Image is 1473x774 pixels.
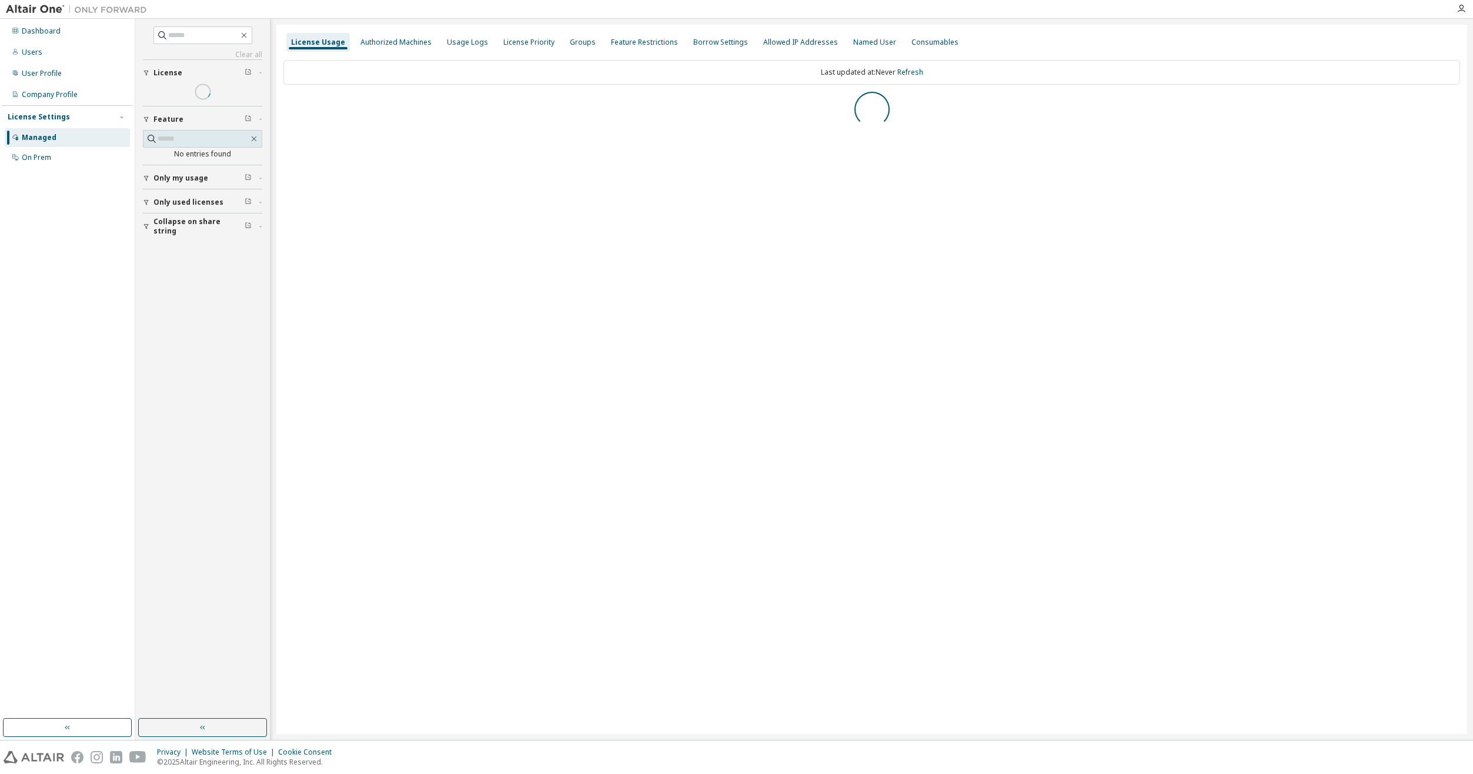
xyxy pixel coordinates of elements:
span: Clear filter [245,68,252,78]
div: Last updated at: Never [283,60,1460,85]
div: Consumables [911,38,958,47]
span: Clear filter [245,174,252,183]
button: Only my usage [143,165,262,191]
p: © 2025 Altair Engineering, Inc. All Rights Reserved. [157,757,339,767]
img: altair_logo.svg [4,751,64,763]
img: Altair One [6,4,153,15]
span: License [153,68,182,78]
div: Usage Logs [447,38,488,47]
img: youtube.svg [129,751,146,763]
div: Website Terms of Use [192,748,278,757]
img: linkedin.svg [110,751,122,763]
span: Clear filter [245,222,252,231]
div: No entries found [143,149,262,159]
div: Named User [853,38,896,47]
div: Feature Restrictions [611,38,678,47]
button: License [143,60,262,86]
div: License Settings [8,112,70,122]
div: License Usage [291,38,345,47]
span: Collapse on share string [153,217,245,236]
div: User Profile [22,69,62,78]
div: Allowed IP Addresses [763,38,838,47]
button: Collapse on share string [143,213,262,239]
button: Only used licenses [143,189,262,215]
span: Clear filter [245,115,252,124]
div: License Priority [503,38,555,47]
img: instagram.svg [91,751,103,763]
div: Company Profile [22,90,78,99]
div: Dashboard [22,26,61,36]
span: Only used licenses [153,198,223,207]
div: Authorized Machines [360,38,432,47]
div: Managed [22,133,56,142]
div: Users [22,48,42,57]
button: Feature [143,106,262,132]
div: Cookie Consent [278,748,339,757]
div: Borrow Settings [693,38,748,47]
img: facebook.svg [71,751,83,763]
div: Groups [570,38,596,47]
span: Feature [153,115,183,124]
span: Clear filter [245,198,252,207]
div: On Prem [22,153,51,162]
a: Clear all [143,50,262,59]
a: Refresh [897,67,923,77]
div: Privacy [157,748,192,757]
span: Only my usage [153,174,208,183]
